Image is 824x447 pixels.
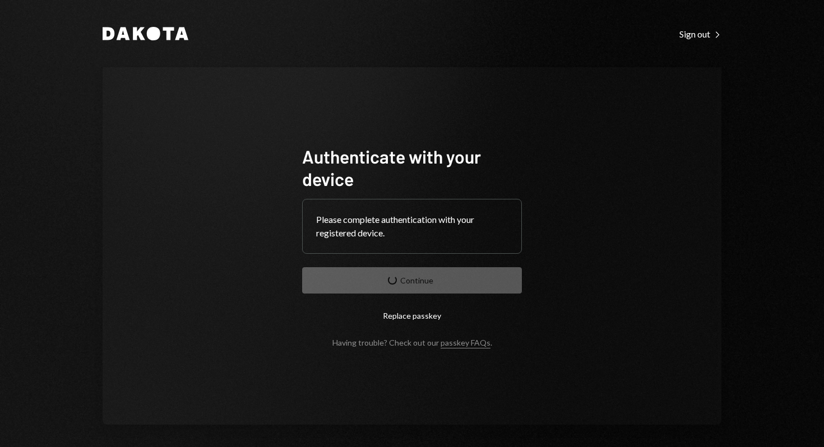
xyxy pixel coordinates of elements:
div: Sign out [679,29,721,40]
button: Replace passkey [302,302,522,329]
a: passkey FAQs [441,338,490,348]
h1: Authenticate with your device [302,145,522,190]
a: Sign out [679,27,721,40]
div: Having trouble? Check out our . [332,338,492,347]
div: Please complete authentication with your registered device. [316,213,508,240]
